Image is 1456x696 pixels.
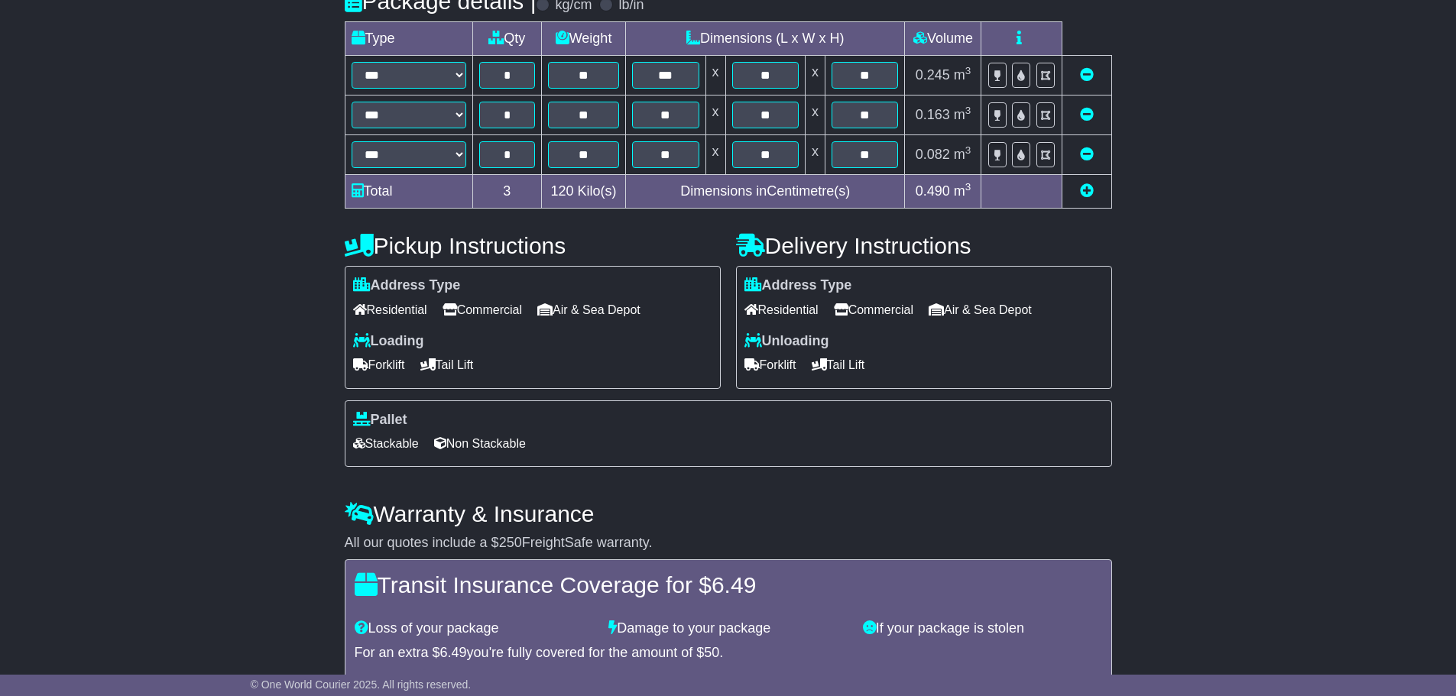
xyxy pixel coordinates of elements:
td: x [705,56,725,95]
div: All our quotes include a $ FreightSafe warranty. [345,535,1112,552]
td: Volume [905,22,981,56]
div: Damage to your package [601,620,855,637]
td: Kilo(s) [542,175,626,209]
td: x [705,95,725,135]
td: Total [345,175,472,209]
label: Unloading [744,333,829,350]
span: Commercial [443,298,522,322]
span: m [954,147,971,162]
sup: 3 [965,144,971,156]
span: 0.082 [916,147,950,162]
label: Loading [353,333,424,350]
span: Non Stackable [434,432,526,455]
span: Forklift [353,353,405,377]
span: Stackable [353,432,419,455]
a: Remove this item [1080,107,1094,122]
span: Forklift [744,353,796,377]
label: Address Type [353,277,461,294]
td: Weight [542,22,626,56]
span: Commercial [834,298,913,322]
span: m [954,107,971,122]
td: Dimensions in Centimetre(s) [626,175,905,209]
div: For an extra $ you're fully covered for the amount of $ . [355,645,1102,662]
td: x [705,135,725,175]
label: Pallet [353,412,407,429]
a: Remove this item [1080,67,1094,83]
td: x [805,135,825,175]
div: Loss of your package [347,620,602,637]
span: m [954,67,971,83]
h4: Transit Insurance Coverage for $ [355,572,1102,597]
a: Add new item [1080,183,1094,199]
span: m [954,183,971,199]
h4: Delivery Instructions [736,233,1112,258]
span: 250 [499,535,522,550]
h4: Pickup Instructions [345,233,721,258]
td: Qty [472,22,542,56]
span: Tail Lift [812,353,865,377]
td: x [805,56,825,95]
span: Air & Sea Depot [929,298,1032,322]
span: Air & Sea Depot [537,298,640,322]
sup: 3 [965,105,971,116]
span: © One World Courier 2025. All rights reserved. [251,678,472,691]
span: Residential [353,298,427,322]
label: Address Type [744,277,852,294]
span: Tail Lift [420,353,474,377]
td: Dimensions (L x W x H) [626,22,905,56]
span: 6.49 [712,572,756,597]
span: 0.490 [916,183,950,199]
td: x [805,95,825,135]
sup: 3 [965,181,971,193]
span: 6.49 [440,645,467,660]
td: 3 [472,175,542,209]
a: Remove this item [1080,147,1094,162]
span: Residential [744,298,819,322]
div: If your package is stolen [855,620,1110,637]
span: 0.163 [916,107,950,122]
span: 120 [551,183,574,199]
span: 0.245 [916,67,950,83]
sup: 3 [965,65,971,76]
span: 50 [704,645,719,660]
td: Type [345,22,472,56]
h4: Warranty & Insurance [345,501,1112,526]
